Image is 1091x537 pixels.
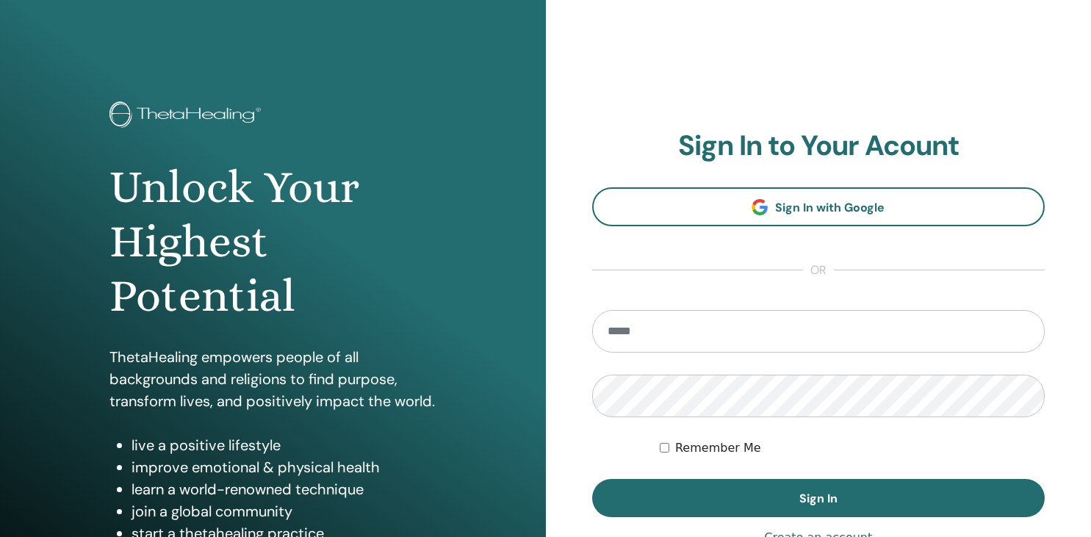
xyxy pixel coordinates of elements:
li: learn a world-renowned technique [132,478,436,500]
li: improve emotional & physical health [132,456,436,478]
span: Sign In [799,491,838,506]
h1: Unlock Your Highest Potential [109,160,436,324]
button: Sign In [592,479,1045,517]
span: or [803,262,834,279]
a: Sign In with Google [592,187,1045,226]
h2: Sign In to Your Acount [592,129,1045,163]
label: Remember Me [675,439,761,457]
span: Sign In with Google [775,200,885,215]
p: ThetaHealing empowers people of all backgrounds and religions to find purpose, transform lives, a... [109,346,436,412]
li: live a positive lifestyle [132,434,436,456]
div: Keep me authenticated indefinitely or until I manually logout [660,439,1045,457]
li: join a global community [132,500,436,522]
